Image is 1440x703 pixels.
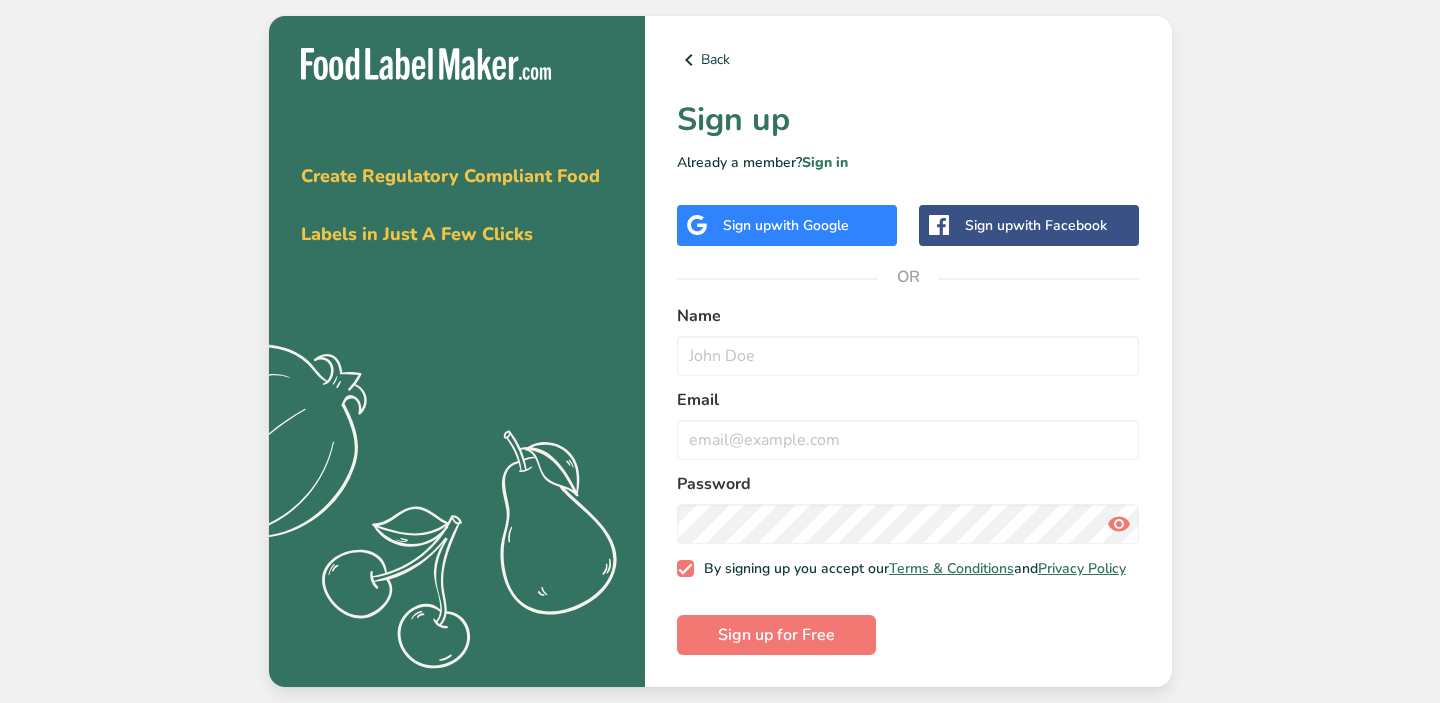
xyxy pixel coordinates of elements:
[723,215,849,236] div: Sign up
[802,153,848,172] a: Sign in
[878,247,938,307] span: OR
[677,96,1140,144] h1: Sign up
[718,623,835,647] span: Sign up for Free
[677,336,1140,376] input: John Doe
[889,559,1014,578] a: Terms & Conditions
[677,152,1140,173] p: Already a member?
[694,560,1126,578] span: By signing up you accept our and
[677,48,1140,72] a: Back
[677,472,1140,496] label: Password
[677,304,1140,328] label: Name
[965,215,1107,236] div: Sign up
[677,420,1140,460] input: email@example.com
[301,48,551,81] img: Food Label Maker
[301,164,600,246] span: Create Regulatory Compliant Food Labels in Just A Few Clicks
[771,216,849,235] span: with Google
[677,615,876,655] button: Sign up for Free
[677,388,1140,412] label: Email
[1013,216,1107,235] span: with Facebook
[1038,559,1126,578] a: Privacy Policy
